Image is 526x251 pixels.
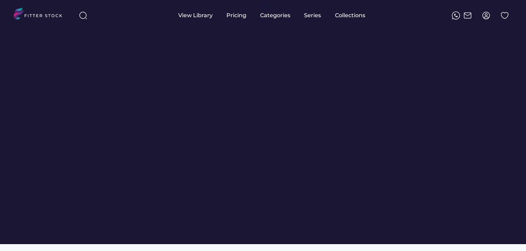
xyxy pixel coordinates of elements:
div: Series [304,12,321,19]
img: meteor-icons_whatsapp%20%281%29.svg [452,11,460,20]
img: LOGO.svg [14,8,68,22]
img: Frame%2051.svg [463,11,472,20]
div: Categories [260,12,290,19]
img: profile-circle.svg [482,11,490,20]
img: Group%201000002324%20%282%29.svg [501,11,509,20]
div: View Library [178,12,213,19]
img: search-normal%203.svg [79,11,87,20]
div: Collections [335,12,365,19]
div: Pricing [226,12,246,19]
div: fvck [260,3,269,10]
